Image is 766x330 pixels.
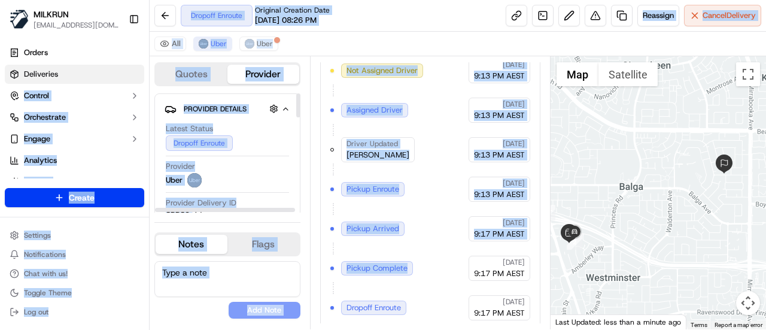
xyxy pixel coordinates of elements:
[24,155,57,166] span: Analytics
[24,288,72,298] span: Toggle Theme
[24,231,51,240] span: Settings
[24,69,58,80] span: Deliveries
[503,139,525,149] span: [DATE]
[5,151,144,170] a: Analytics
[255,15,317,26] span: [DATE] 08:26 PM
[24,307,48,317] span: Log out
[557,62,598,86] button: Show street map
[503,99,525,109] span: [DATE]
[503,258,525,267] span: [DATE]
[24,112,66,123] span: Orchestrate
[567,234,582,250] div: 2
[166,161,195,172] span: Provider
[5,172,144,192] button: Nash AI
[165,99,290,119] button: Provider Details
[474,268,525,279] span: 9:17 PM AEST
[5,265,144,282] button: Chat with us!
[193,37,232,51] button: Uber
[554,314,593,329] a: Open this area in Google Maps (opens a new window)
[346,105,403,116] span: Assigned Driver
[156,65,227,84] button: Quotes
[346,139,398,149] span: Driver Updated
[34,8,69,20] button: MILKRUN
[227,65,299,84] button: Provider
[5,86,144,105] button: Control
[474,71,525,81] span: 9:13 PM AEST
[474,110,525,121] span: 9:13 PM AEST
[5,304,144,320] button: Log out
[24,134,50,144] span: Engage
[554,314,593,329] img: Google
[551,314,686,329] div: Last Updated: less than a minute ago
[474,189,525,200] span: 9:13 PM AEST
[24,90,49,101] span: Control
[346,65,418,76] span: Not Assigned Driver
[474,150,525,161] span: 9:13 PM AEST
[5,227,144,244] button: Settings
[69,192,95,204] span: Create
[5,246,144,263] button: Notifications
[346,150,409,161] span: [PERSON_NAME]
[736,291,760,315] button: Map camera controls
[24,269,68,278] span: Chat with us!
[5,129,144,149] button: Engage
[211,39,227,49] span: Uber
[346,302,401,313] span: Dropoff Enroute
[187,173,202,187] img: uber-new-logo.jpeg
[5,5,124,34] button: MILKRUNMILKRUN[EMAIL_ADDRESS][DOMAIN_NAME]
[24,177,51,187] span: Nash AI
[503,297,525,307] span: [DATE]
[10,10,29,29] img: MILKRUN
[166,123,213,134] span: Latest Status
[166,175,183,186] span: Uber
[503,218,525,228] span: [DATE]
[503,178,525,188] span: [DATE]
[715,322,762,328] a: Report a map error
[637,5,679,26] button: Reassign
[5,108,144,127] button: Orchestrate
[156,235,227,254] button: Notes
[346,263,408,274] span: Pickup Complete
[474,229,525,240] span: 9:17 PM AEST
[5,284,144,301] button: Toggle Theme
[154,37,186,51] button: All
[255,5,330,15] span: Original Creation Date
[245,39,254,49] img: uber-new-logo.jpeg
[199,39,208,49] img: uber-new-logo.jpeg
[184,104,247,114] span: Provider Details
[503,60,525,69] span: [DATE]
[24,47,48,58] span: Orders
[703,10,756,21] span: Cancel Delivery
[691,322,707,328] a: Terms (opens in new tab)
[736,62,760,86] button: Toggle fullscreen view
[24,250,66,259] span: Notifications
[598,62,658,86] button: Show satellite imagery
[239,37,278,51] button: Uber
[5,43,144,62] a: Orders
[540,205,555,220] div: 1
[5,65,144,84] a: Deliveries
[346,184,399,195] span: Pickup Enroute
[474,308,525,319] span: 9:17 PM AEST
[684,5,761,26] button: CancelDelivery
[346,223,399,234] span: Pickup Arrived
[227,235,299,254] button: Flags
[257,39,273,49] span: Uber
[5,188,144,207] button: Create
[34,20,119,30] button: [EMAIL_ADDRESS][DOMAIN_NAME]
[166,198,236,208] span: Provider Delivery ID
[643,10,674,21] span: Reassign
